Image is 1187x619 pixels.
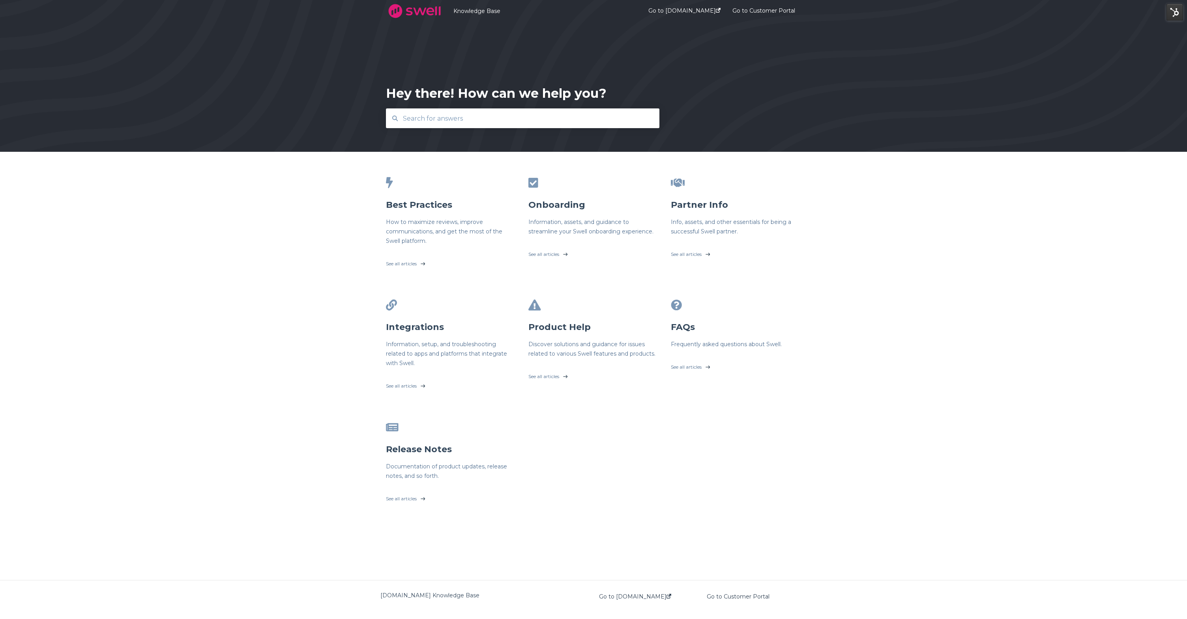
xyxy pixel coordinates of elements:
h6: Information, assets, and guidance to streamline your Swell onboarding experience. [528,217,659,236]
h3: Integrations [386,321,516,333]
span:  [386,300,397,311]
input: Search for answers [398,110,648,127]
a: See all articles [528,242,659,262]
h6: Frequently asked questions about Swell. [671,339,801,349]
a: See all articles [386,252,516,272]
h3: FAQs [671,321,801,333]
span:  [386,422,399,433]
a: Go to [DOMAIN_NAME] [599,593,671,600]
span:  [671,300,682,311]
div: Hey there! How can we help you? [386,85,607,102]
a: See all articles [671,242,801,262]
span:  [528,300,541,311]
h3: Release Notes [386,444,516,455]
a: See all articles [386,374,516,394]
a: Go to Customer Portal [707,593,769,600]
a: See all articles [671,355,801,375]
h6: Documentation of product updates, release notes, and so forth. [386,462,516,481]
h3: Best Practices [386,199,516,211]
img: company logo [386,1,443,21]
h6: Information, setup, and troubleshooting related to apps and platforms that integrate with Swell. [386,339,516,368]
h6: How to maximize reviews, improve communications, and get the most of the Swell platform. [386,217,516,246]
h6: Discover solutions and guidance for issues related to various Swell features and products. [528,339,659,358]
a: See all articles [386,487,516,507]
div: [DOMAIN_NAME] Knowledge Base [380,591,593,600]
a: See all articles [528,365,659,384]
h3: Partner Info [671,199,801,211]
a: Knowledge Base [453,7,625,15]
span:  [386,177,393,188]
img: HubSpot Tools Menu Toggle [1166,4,1183,21]
span:  [528,177,538,188]
span:  [671,177,685,188]
h6: Info, assets, and other essentials for being a successful Swell partner. [671,217,801,236]
h3: Product Help [528,321,659,333]
h3: Onboarding [528,199,659,211]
